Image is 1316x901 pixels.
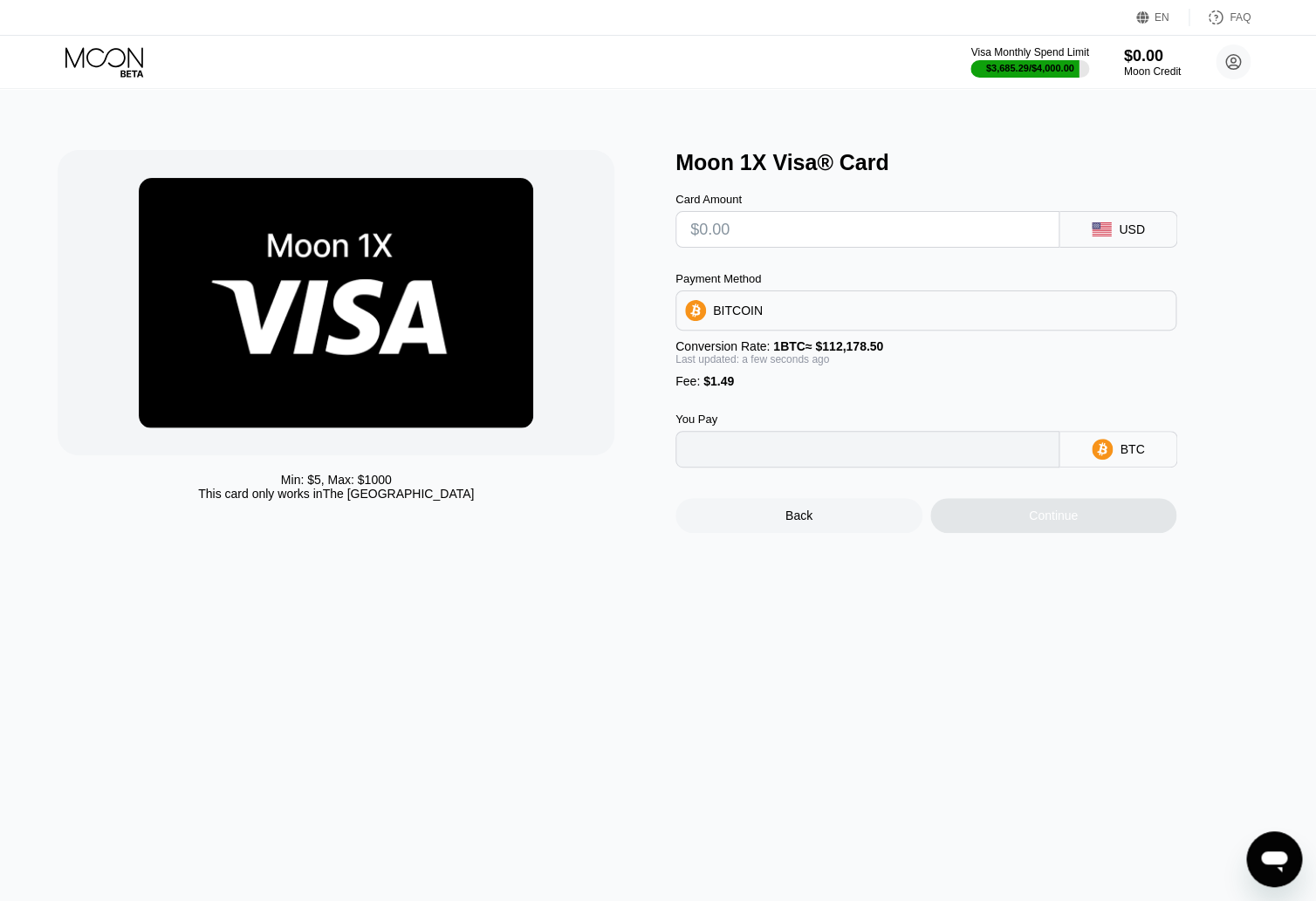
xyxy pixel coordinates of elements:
[970,46,1088,58] div: Visa Monthly Spend Limit
[1246,831,1302,887] iframe: Кнопка запуска окна обмена сообщениями
[1119,222,1145,236] div: USD
[1155,11,1169,24] div: EN
[785,509,812,522] div: Back
[675,498,922,533] div: Back
[198,487,474,501] div: This card only works in The [GEOGRAPHIC_DATA]
[675,374,1176,388] div: Fee :
[1136,9,1189,26] div: EN
[675,193,1059,206] div: Card Amount
[1230,11,1251,24] div: FAQ
[1124,47,1181,65] div: $0.00
[773,339,883,353] span: 1 BTC ≈ $112,178.50
[675,413,1059,426] div: You Pay
[675,353,1176,365] div: Last updated: a few seconds ago
[1124,65,1181,78] div: Moon Credit
[675,339,1176,353] div: Conversion Rate:
[675,272,1176,285] div: Payment Method
[1120,442,1144,456] div: BTC
[690,212,1045,247] input: $0.00
[281,473,392,487] div: Min: $ 5 , Max: $ 1000
[1189,9,1251,26] div: FAQ
[703,374,734,388] span: $1.49
[986,63,1074,73] div: $3,685.29 / $4,000.00
[970,46,1088,78] div: Visa Monthly Spend Limit$3,685.29/$4,000.00
[675,150,1276,175] div: Moon 1X Visa® Card
[1124,47,1181,78] div: $0.00Moon Credit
